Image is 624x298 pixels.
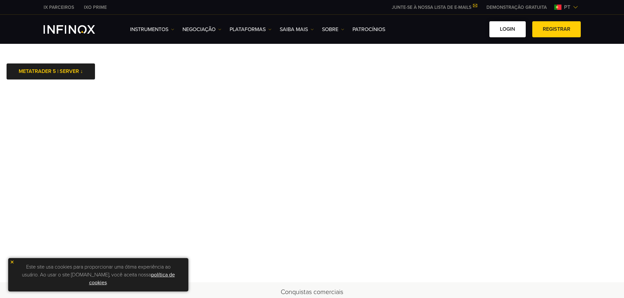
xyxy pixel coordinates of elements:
a: Login [489,21,526,37]
a: Saiba mais [280,26,314,33]
a: Instrumentos [130,26,174,33]
a: INFINOX MENU [482,4,552,11]
a: Patrocínios [352,26,385,33]
a: INFINOX [39,4,79,11]
a: PLATAFORMAS [230,26,272,33]
a: Registrar [532,21,581,37]
a: JUNTE-SE À NOSSA LISTA DE E-MAILS [387,5,482,10]
h2: Conquistas comerciais [83,288,541,297]
a: NEGOCIAÇÃO [182,26,221,33]
span: pt [561,3,573,11]
a: INFINOX [79,4,112,11]
a: METATRADER 5 | SERVER ↓ [7,63,95,79]
a: INFINOX Logo [44,25,110,34]
a: SOBRE [322,26,344,33]
p: Este site usa cookies para proporcionar uma ótima experiência ao usuário. Ao usar o site [DOMAIN_... [11,261,185,288]
img: yellow close icon [10,260,14,264]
